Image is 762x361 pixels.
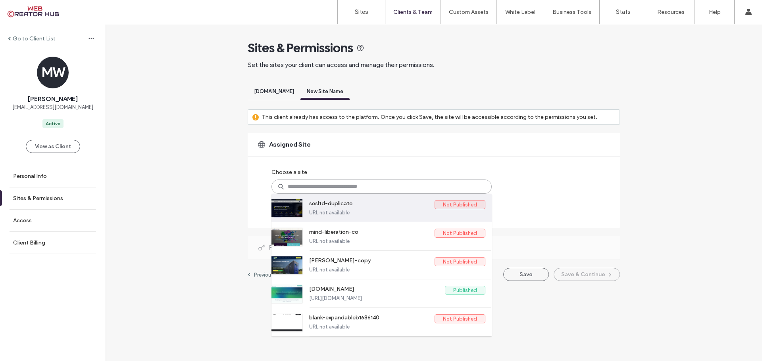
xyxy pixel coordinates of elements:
[709,9,721,15] label: Help
[13,195,63,202] label: Sites & Permissions
[393,9,433,15] label: Clients & Team
[18,6,34,13] span: Help
[309,257,435,267] label: [PERSON_NAME]-copy
[254,88,294,94] span: [DOMAIN_NAME]
[13,35,56,42] label: Go to Client List
[309,286,445,295] label: [DOMAIN_NAME]
[262,110,597,124] label: This client already has access to the platform. Once you click Save, the site will be accessible ...
[271,165,307,180] label: Choose a site
[552,9,591,15] label: Business Tools
[616,8,631,15] label: Stats
[309,200,435,210] label: sesltd-duplicate
[254,272,274,278] label: Previous
[435,314,485,323] label: Not Published
[309,210,485,216] label: URL not available
[248,61,434,69] span: Set the sites your client can access and manage their permissions.
[248,40,353,56] span: Sites & Permissions
[657,9,685,15] label: Resources
[307,88,343,94] span: New Site Name
[13,217,32,224] label: Access
[12,103,93,111] span: [EMAIL_ADDRESS][DOMAIN_NAME]
[309,324,485,330] label: URL not available
[46,120,60,127] div: Active
[28,95,78,103] span: [PERSON_NAME]
[248,271,274,278] a: Previous
[309,229,435,238] label: mind-liberation-co
[449,9,489,15] label: Custom Assets
[503,268,549,281] button: Save
[309,238,485,244] label: URL not available
[309,314,435,324] label: blank-expandableb1686140
[37,57,69,88] div: MW
[309,267,485,273] label: URL not available
[269,140,311,149] span: Assigned Site
[13,239,45,246] label: Client Billing
[435,200,485,209] label: Not Published
[355,8,368,15] label: Sites
[505,9,535,15] label: White Label
[435,229,485,238] label: Not Published
[435,257,485,266] label: Not Published
[269,243,306,252] span: Permissions
[309,295,485,301] label: [URL][DOMAIN_NAME]
[445,286,485,295] label: Published
[13,173,47,180] label: Personal Info
[26,140,80,153] button: View as Client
